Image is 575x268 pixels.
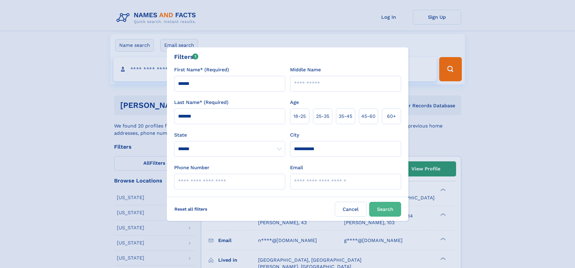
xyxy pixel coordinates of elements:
[290,131,299,139] label: City
[339,113,352,120] span: 35‑45
[290,99,299,106] label: Age
[290,164,303,171] label: Email
[174,164,209,171] label: Phone Number
[174,66,229,73] label: First Name* (Required)
[174,99,228,106] label: Last Name* (Required)
[174,131,285,139] label: State
[316,113,329,120] span: 25‑35
[369,202,401,217] button: Search
[361,113,375,120] span: 45‑60
[171,202,211,216] label: Reset all filters
[387,113,396,120] span: 60+
[174,52,199,61] div: Filters
[290,66,321,73] label: Middle Name
[335,202,367,217] label: Cancel
[293,113,306,120] span: 18‑25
